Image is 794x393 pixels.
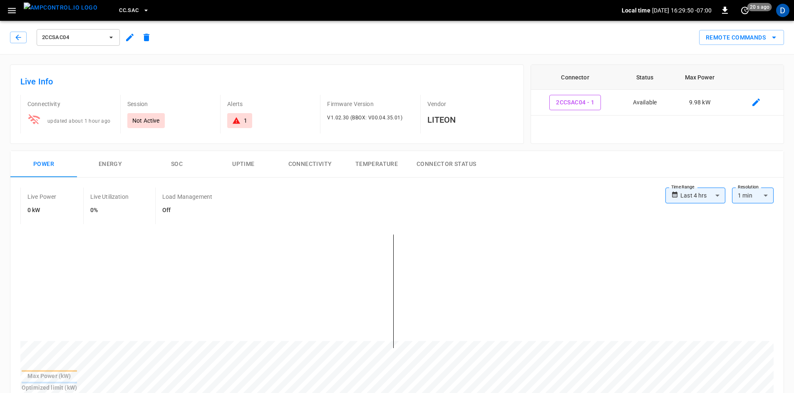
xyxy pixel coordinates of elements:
[132,116,160,125] p: Not Active
[327,100,413,108] p: Firmware Version
[620,65,670,90] th: Status
[427,113,514,126] h6: LITEON
[427,100,514,108] p: Vendor
[549,95,601,110] button: 2CCSAC04 - 1
[670,65,729,90] th: Max Power
[47,118,111,124] span: updated about 1 hour ago
[699,30,784,45] div: remote commands options
[119,6,139,15] span: CC.SAC
[144,151,210,178] button: SOC
[732,188,774,203] div: 1 min
[244,116,247,125] div: 1
[531,65,620,90] th: Connector
[90,193,129,201] p: Live Utilization
[127,100,213,108] p: Session
[671,184,695,190] label: Time Range
[227,100,313,108] p: Alerts
[27,206,57,215] h6: 0 kW
[531,65,784,116] table: connector table
[42,33,104,42] span: 2CCSAC04
[680,188,725,203] div: Last 4 hrs
[162,193,212,201] p: Load Management
[670,90,729,116] td: 9.98 kW
[27,193,57,201] p: Live Power
[277,151,343,178] button: Connectivity
[162,206,212,215] h6: Off
[738,184,759,190] label: Resolution
[622,6,650,15] p: Local time
[77,151,144,178] button: Energy
[37,29,120,46] button: 2CCSAC04
[24,2,97,13] img: ampcontrol.io logo
[90,206,129,215] h6: 0%
[652,6,712,15] p: [DATE] 16:29:50 -07:00
[10,151,77,178] button: Power
[699,30,784,45] button: Remote Commands
[20,75,514,88] h6: Live Info
[776,4,789,17] div: profile-icon
[210,151,277,178] button: Uptime
[116,2,153,19] button: CC.SAC
[738,4,752,17] button: set refresh interval
[27,100,114,108] p: Connectivity
[620,90,670,116] td: Available
[747,3,772,11] span: 20 s ago
[327,115,402,121] span: V1.02.30 (BBOX: V00.04.35.01)
[343,151,410,178] button: Temperature
[410,151,483,178] button: Connector Status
